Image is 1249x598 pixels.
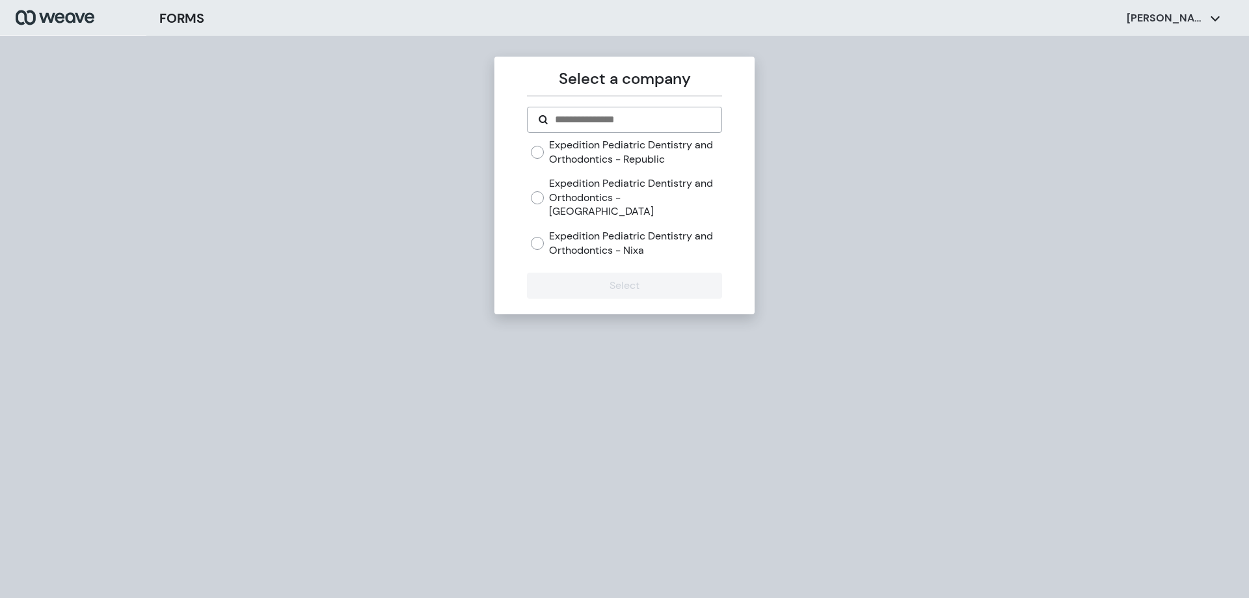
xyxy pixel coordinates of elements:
[549,229,721,257] label: Expedition Pediatric Dentistry and Orthodontics - Nixa
[549,138,721,166] label: Expedition Pediatric Dentistry and Orthodontics - Republic
[527,273,721,299] button: Select
[527,67,721,90] p: Select a company
[1127,11,1205,25] p: [PERSON_NAME]
[159,8,204,28] h3: FORMS
[554,112,710,128] input: Search
[549,176,721,219] label: Expedition Pediatric Dentistry and Orthodontics - [GEOGRAPHIC_DATA]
